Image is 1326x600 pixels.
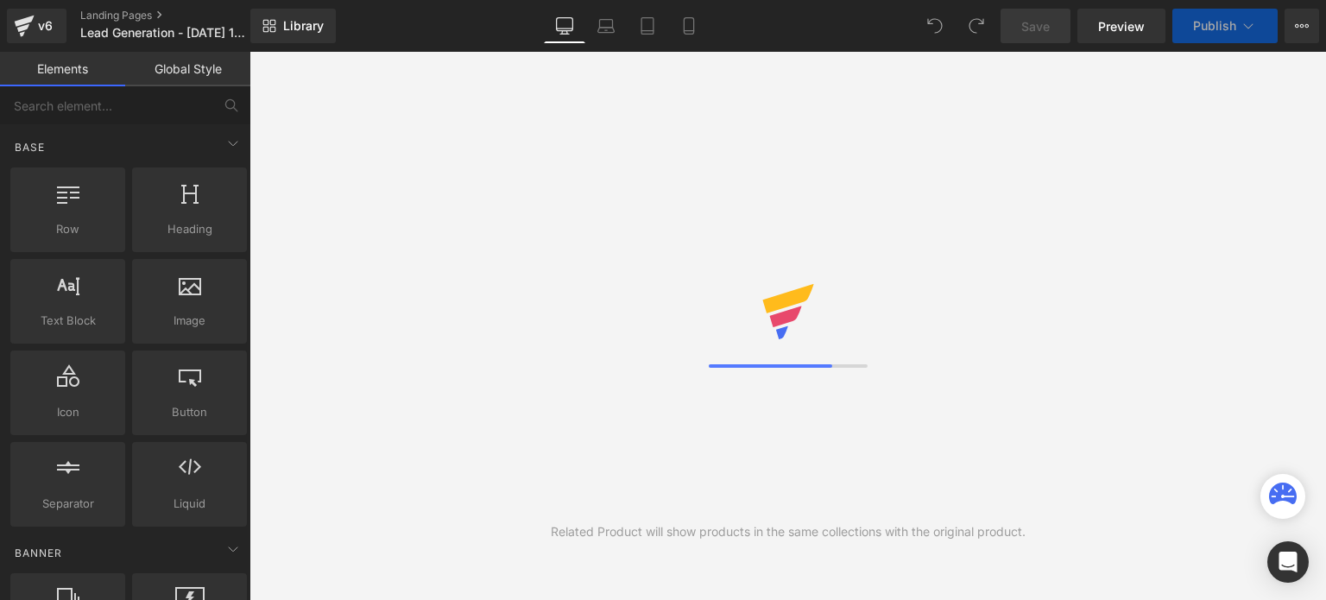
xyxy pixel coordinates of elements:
div: Related Product will show products in the same collections with the original product. [551,522,1026,541]
span: Button [137,403,242,421]
button: More [1285,9,1319,43]
a: New Library [250,9,336,43]
a: Global Style [125,52,250,86]
span: Heading [137,220,242,238]
span: Separator [16,495,120,513]
span: Publish [1193,19,1236,33]
button: Redo [959,9,994,43]
span: Library [283,18,324,34]
button: Publish [1172,9,1278,43]
a: Preview [1077,9,1165,43]
span: Banner [13,545,64,561]
span: Preview [1098,17,1145,35]
a: v6 [7,9,66,43]
a: Landing Pages [80,9,279,22]
span: Lead Generation - [DATE] 11:40:03 [80,26,246,40]
a: Desktop [544,9,585,43]
button: Undo [918,9,952,43]
a: Tablet [627,9,668,43]
div: v6 [35,15,56,37]
span: Liquid [137,495,242,513]
div: Open Intercom Messenger [1267,541,1309,583]
a: Laptop [585,9,627,43]
span: Base [13,139,47,155]
span: Row [16,220,120,238]
span: Save [1021,17,1050,35]
span: Image [137,312,242,330]
a: Mobile [668,9,710,43]
span: Icon [16,403,120,421]
span: Text Block [16,312,120,330]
